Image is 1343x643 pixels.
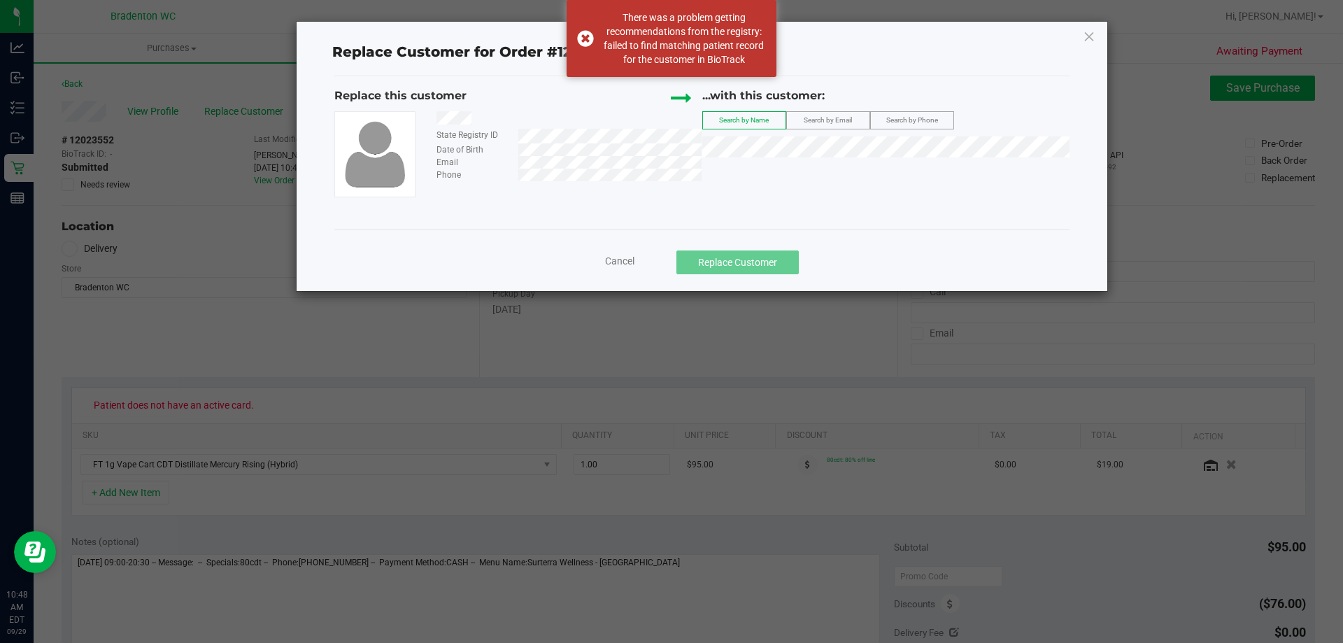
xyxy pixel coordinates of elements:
[426,143,518,156] div: Date of Birth
[426,156,518,169] div: Email
[324,41,632,64] span: Replace Customer for Order #12023552
[719,116,769,124] span: Search by Name
[426,169,518,181] div: Phone
[702,89,825,102] span: ...with this customer:
[602,10,766,66] div: There was a problem getting recommendations from the registry: failed to find matching patient re...
[804,116,852,124] span: Search by Email
[426,129,518,141] div: State Registry ID
[14,531,56,573] iframe: Resource center
[886,116,938,124] span: Search by Phone
[334,89,467,102] span: Replace this customer
[676,250,799,274] button: Replace Customer
[338,118,412,191] img: user-icon.png
[605,255,634,267] span: Cancel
